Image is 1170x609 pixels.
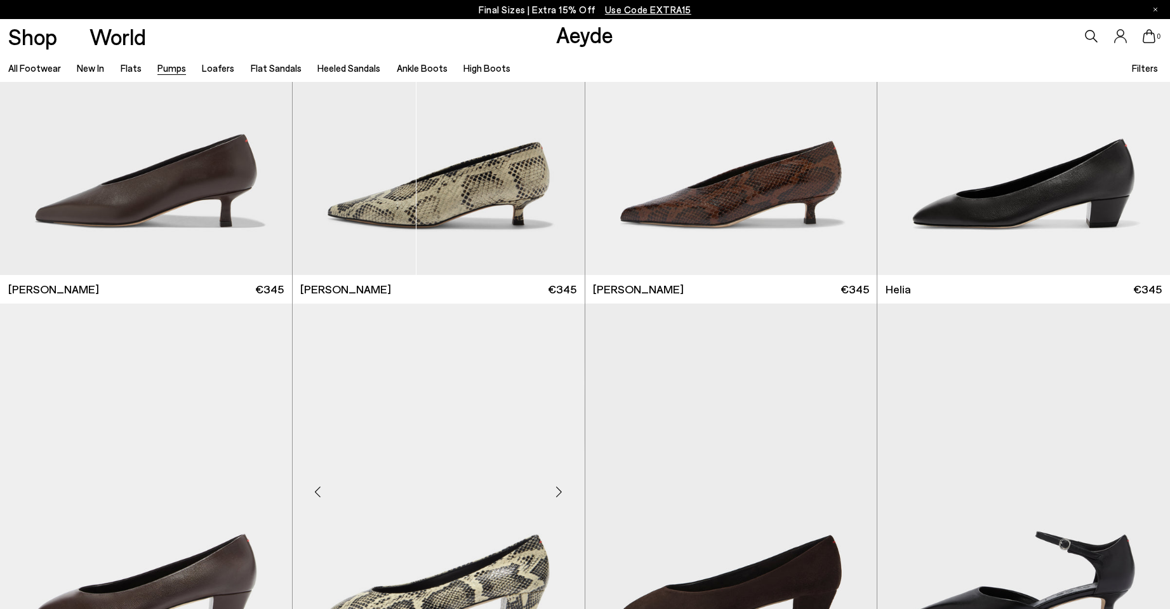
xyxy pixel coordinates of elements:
a: Flat Sandals [251,62,302,74]
span: €345 [1133,281,1162,297]
div: Next slide [540,473,578,511]
a: All Footwear [8,62,61,74]
span: [PERSON_NAME] [593,281,684,297]
span: Navigate to /collections/ss25-final-sizes [605,4,691,15]
span: €345 [255,281,284,297]
p: Final Sizes | Extra 15% Off [479,2,691,18]
a: Heeled Sandals [317,62,380,74]
div: Previous slide [299,473,337,511]
a: [PERSON_NAME] €345 [293,275,585,304]
a: Pumps [157,62,186,74]
a: Aeyde [556,21,613,48]
span: €345 [841,281,869,297]
a: Ankle Boots [397,62,448,74]
span: [PERSON_NAME] [300,281,391,297]
a: Shop [8,25,57,48]
a: World [90,25,146,48]
span: 0 [1155,33,1162,40]
span: Filters [1132,62,1158,74]
a: New In [77,62,104,74]
span: [PERSON_NAME] [8,281,99,297]
span: Helia [886,281,911,297]
span: €345 [548,281,576,297]
a: High Boots [463,62,510,74]
a: [PERSON_NAME] €345 [585,275,877,304]
a: Helia €345 [877,275,1170,304]
a: Loafers [202,62,234,74]
a: 0 [1143,29,1155,43]
a: Flats [121,62,142,74]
